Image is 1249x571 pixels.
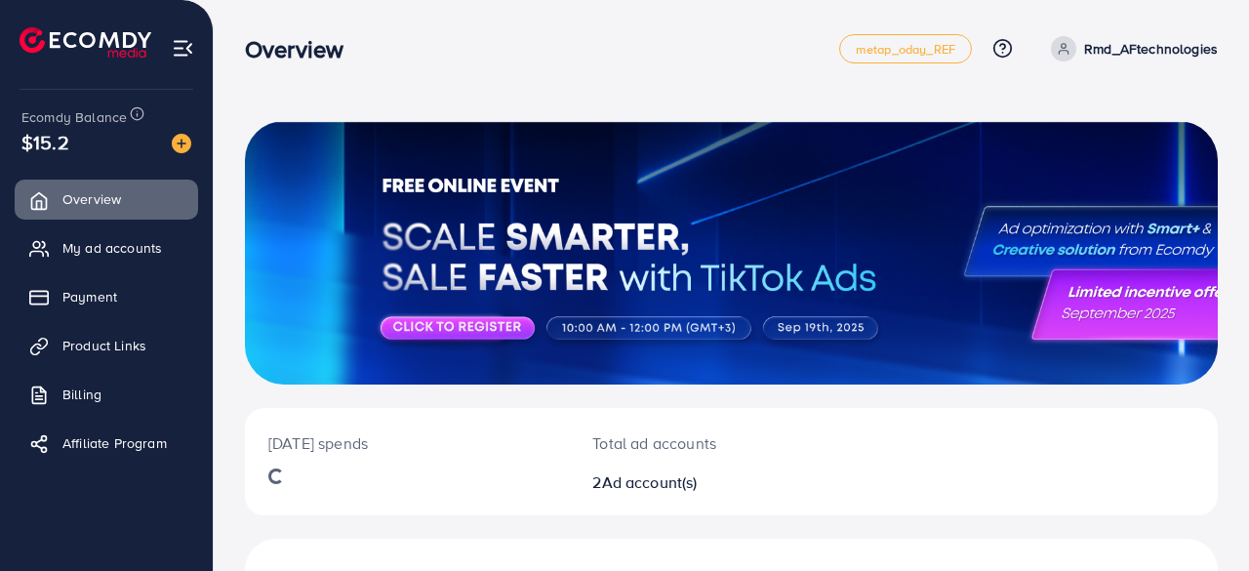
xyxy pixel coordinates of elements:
[856,43,955,56] span: metap_oday_REF
[15,326,198,365] a: Product Links
[62,238,162,258] span: My ad accounts
[15,228,198,267] a: My ad accounts
[245,35,359,63] h3: Overview
[15,424,198,463] a: Affiliate Program
[15,180,198,219] a: Overview
[602,471,698,493] span: Ad account(s)
[21,107,127,127] span: Ecomdy Balance
[1043,36,1218,61] a: Rmd_AFtechnologies
[62,433,167,453] span: Affiliate Program
[62,336,146,355] span: Product Links
[21,128,69,156] span: $15.2
[1084,37,1218,61] p: Rmd_AFtechnologies
[839,34,972,63] a: metap_oday_REF
[172,37,194,60] img: menu
[172,134,191,153] img: image
[15,375,198,414] a: Billing
[20,27,151,58] img: logo
[15,277,198,316] a: Payment
[592,473,788,492] h2: 2
[62,287,117,306] span: Payment
[268,431,545,455] p: [DATE] spends
[62,189,121,209] span: Overview
[62,385,101,404] span: Billing
[592,431,788,455] p: Total ad accounts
